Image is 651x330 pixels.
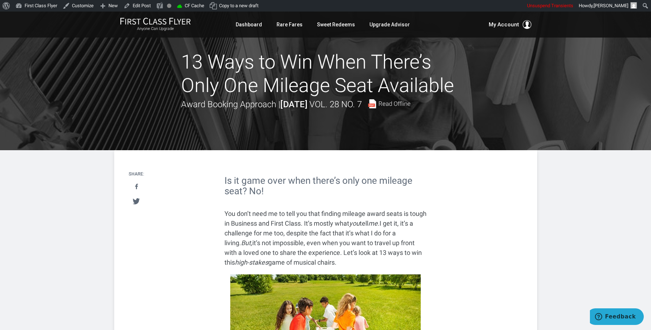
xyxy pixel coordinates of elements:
[129,172,144,177] h4: Share:
[120,17,191,25] img: First Class Flyer
[369,18,410,31] a: Upgrade Advisor
[235,259,268,266] em: high-stakes
[368,99,411,108] a: Read Offline
[368,220,380,227] em: me.
[224,209,427,267] p: You don’t need me to tell you that finding mileage award seats is tough in Business and First Cla...
[241,239,252,247] em: But,
[129,180,144,194] a: Share
[489,20,519,29] span: My Account
[349,220,360,227] em: you
[129,195,144,208] a: Tweet
[527,3,573,8] span: Unsuspend Transients
[280,99,307,109] strong: [DATE]
[277,18,303,31] a: Rare Fares
[594,3,628,8] span: [PERSON_NAME]
[309,99,362,109] span: Vol. 28 No. 7
[489,20,531,29] button: My Account
[378,101,411,107] span: Read Offline
[368,99,377,108] img: pdf-file.svg
[181,97,411,111] div: Award Booking Approach |
[590,308,644,326] iframe: Opens a widget where you can find more information
[317,18,355,31] a: Sweet Redeems
[181,51,470,97] h1: 13 Ways to Win When There’s Only One Mileage Seat Available
[224,175,427,196] h2: Is it game over when there’s only one mileage seat? No!
[236,18,262,31] a: Dashboard
[120,26,191,31] small: Anyone Can Upgrade
[120,17,191,32] a: First Class FlyerAnyone Can Upgrade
